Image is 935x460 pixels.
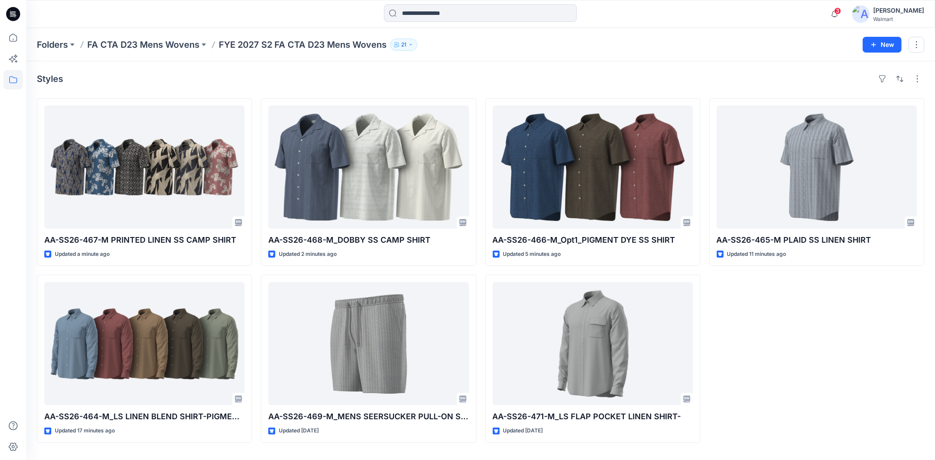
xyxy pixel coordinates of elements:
[873,5,924,16] div: [PERSON_NAME]
[863,37,902,53] button: New
[37,74,63,84] h4: Styles
[873,16,924,22] div: Walmart
[44,410,245,423] p: AA-SS26-464-M_LS LINEN BLEND SHIRT-PIGMENT DYE-
[834,7,841,14] span: 3
[37,39,68,51] a: Folders
[279,250,337,259] p: Updated 2 minutes ago
[44,234,245,246] p: AA-SS26-467-M PRINTED LINEN SS CAMP SHIRT
[268,410,469,423] p: AA-SS26-469-M_MENS SEERSUCKER PULL-ON SHORT
[219,39,387,51] p: FYE 2027 S2 FA CTA D23 Mens Wovens
[268,106,469,229] a: AA-SS26-468-M_DOBBY SS CAMP SHIRT
[268,282,469,405] a: AA-SS26-469-M_MENS SEERSUCKER PULL-ON SHORT
[268,234,469,246] p: AA-SS26-468-M_DOBBY SS CAMP SHIRT
[727,250,786,259] p: Updated 11 minutes ago
[44,282,245,405] a: AA-SS26-464-M_LS LINEN BLEND SHIRT-PIGMENT DYE-
[87,39,199,51] a: FA CTA D23 Mens Wovens
[493,410,693,423] p: AA-SS26-471-M_LS FLAP POCKET LINEN SHIRT-
[55,426,115,435] p: Updated 17 minutes ago
[852,5,870,23] img: avatar
[717,106,917,229] a: AA-SS26-465-M PLAID SS LINEN SHIRT
[493,282,693,405] a: AA-SS26-471-M_LS FLAP POCKET LINEN SHIRT-
[401,40,406,50] p: 21
[44,106,245,229] a: AA-SS26-467-M PRINTED LINEN SS CAMP SHIRT
[493,234,693,246] p: AA-SS26-466-M_Opt1_PIGMENT DYE SS SHIRT
[279,426,319,435] p: Updated [DATE]
[55,250,110,259] p: Updated a minute ago
[503,426,543,435] p: Updated [DATE]
[493,106,693,229] a: AA-SS26-466-M_Opt1_PIGMENT DYE SS SHIRT
[390,39,417,51] button: 21
[503,250,561,259] p: Updated 5 minutes ago
[717,234,917,246] p: AA-SS26-465-M PLAID SS LINEN SHIRT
